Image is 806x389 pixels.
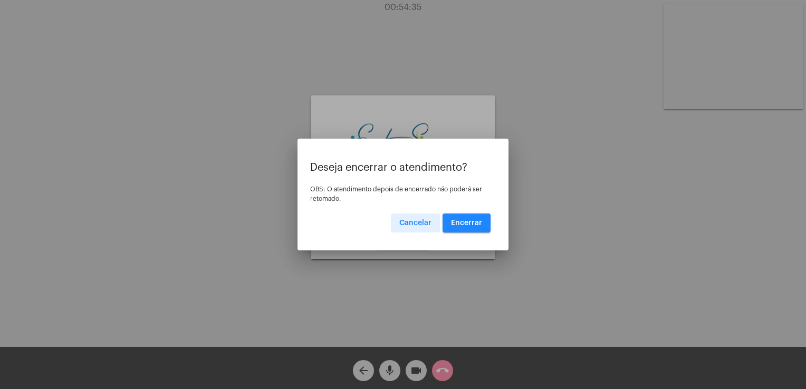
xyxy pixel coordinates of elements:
[443,213,491,232] button: Encerrar
[399,219,431,227] span: Cancelar
[310,186,482,202] span: OBS: O atendimento depois de encerrado não poderá ser retomado.
[391,213,440,232] button: Cancelar
[310,162,496,173] p: Deseja encerrar o atendimento?
[451,219,482,227] span: Encerrar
